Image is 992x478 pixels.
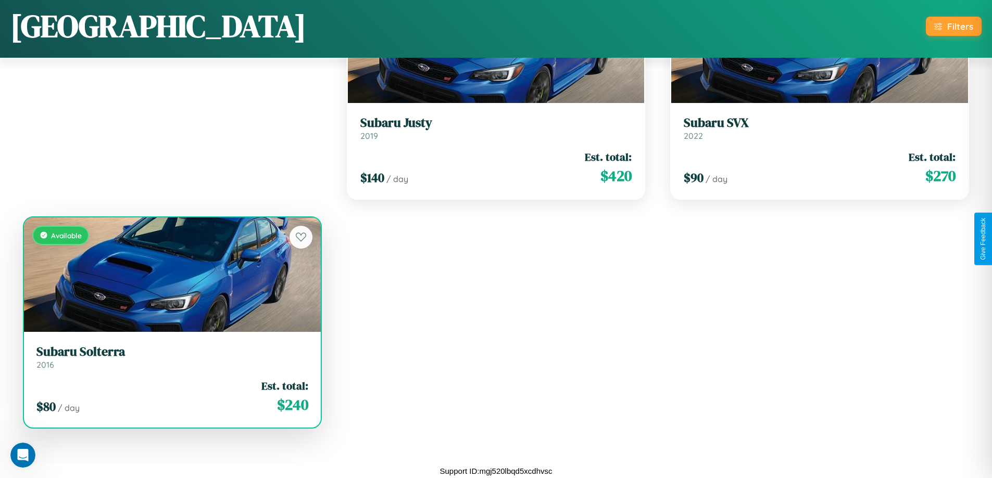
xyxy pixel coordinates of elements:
[10,443,35,468] iframe: Intercom live chat
[925,165,956,186] span: $ 270
[585,149,632,164] span: Est. total:
[684,169,704,186] span: $ 90
[360,115,632,141] a: Subaru Justy2019
[706,174,727,184] span: / day
[684,115,956,131] h3: Subaru SVX
[10,5,306,47] h1: [GEOGRAPHIC_DATA]
[909,149,956,164] span: Est. total:
[926,17,982,36] button: Filters
[36,344,308,359] h3: Subaru Solterra
[947,21,973,32] div: Filters
[360,131,378,141] span: 2019
[51,231,82,240] span: Available
[36,398,56,415] span: $ 80
[360,169,384,186] span: $ 140
[440,464,552,478] p: Support ID: mgj520lbqd5xcdhvsc
[980,218,987,260] div: Give Feedback
[600,165,632,186] span: $ 420
[386,174,408,184] span: / day
[36,359,54,370] span: 2016
[360,115,632,131] h3: Subaru Justy
[684,115,956,141] a: Subaru SVX2022
[36,344,308,370] a: Subaru Solterra2016
[58,403,80,413] span: / day
[261,378,308,393] span: Est. total:
[684,131,703,141] span: 2022
[277,394,308,415] span: $ 240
